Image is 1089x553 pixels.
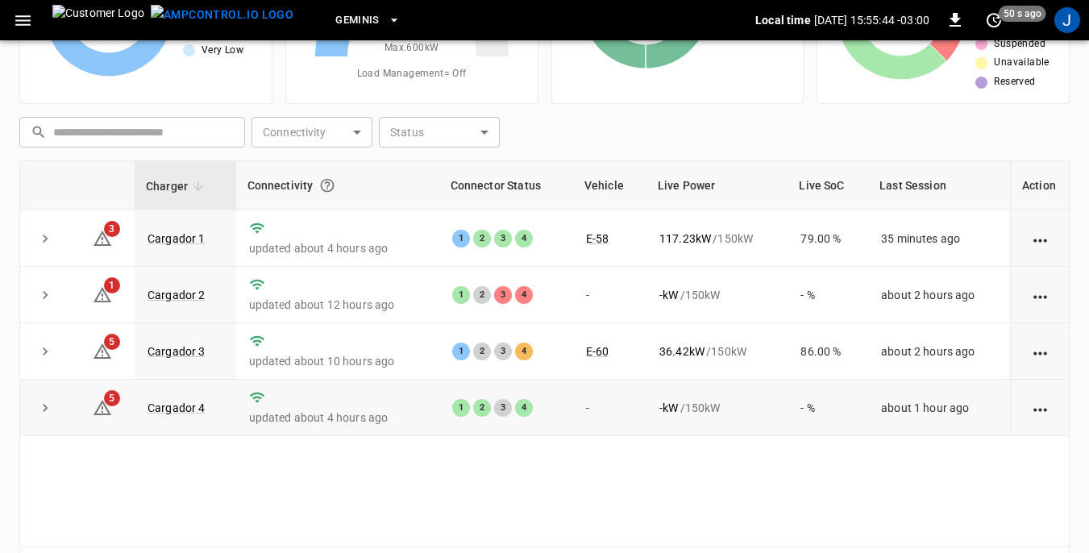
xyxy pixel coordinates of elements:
[586,232,609,245] a: E-58
[439,161,573,210] th: Connector Status
[473,286,491,304] div: 2
[814,12,929,28] p: [DATE] 15:55:44 -03:00
[659,343,775,360] div: / 150 kW
[1054,7,1080,33] div: profile-icon
[515,399,533,417] div: 4
[999,6,1046,22] span: 50 s ago
[473,343,491,360] div: 2
[994,74,1035,90] span: Reserved
[868,267,1010,323] td: about 2 hours ago
[247,171,428,200] div: Connectivity
[452,343,470,360] div: 1
[249,240,426,256] p: updated about 4 hours ago
[755,12,811,28] p: Local time
[473,230,491,247] div: 2
[515,286,533,304] div: 4
[646,161,788,210] th: Live Power
[659,287,678,303] p: - kW
[148,232,206,245] a: Cargador 1
[146,177,209,196] span: Charger
[384,40,439,56] span: Max. 600 kW
[659,400,678,416] p: - kW
[494,286,512,304] div: 3
[659,287,775,303] div: / 150 kW
[788,210,868,267] td: 79.00 %
[659,343,705,360] p: 36.42 kW
[515,230,533,247] div: 4
[868,161,1010,210] th: Last Session
[1030,343,1050,360] div: action cell options
[494,230,512,247] div: 3
[573,380,646,436] td: -
[573,161,646,210] th: Vehicle
[452,399,470,417] div: 1
[494,399,512,417] div: 3
[494,343,512,360] div: 3
[148,401,206,414] a: Cargador 4
[335,11,380,30] span: Geminis
[93,401,112,414] a: 5
[93,287,112,300] a: 1
[868,380,1010,436] td: about 1 hour ago
[868,210,1010,267] td: 35 minutes ago
[659,231,775,247] div: / 150 kW
[659,231,711,247] p: 117.23 kW
[659,400,775,416] div: / 150 kW
[33,227,57,251] button: expand row
[249,410,426,426] p: updated about 4 hours ago
[788,267,868,323] td: - %
[788,161,868,210] th: Live SoC
[33,283,57,307] button: expand row
[473,399,491,417] div: 2
[586,345,609,358] a: E-60
[1030,231,1050,247] div: action cell options
[515,343,533,360] div: 4
[573,267,646,323] td: -
[1010,161,1069,210] th: Action
[452,286,470,304] div: 1
[104,390,120,406] span: 5
[104,277,120,293] span: 1
[249,353,426,369] p: updated about 10 hours ago
[1030,400,1050,416] div: action cell options
[104,221,120,237] span: 3
[93,231,112,243] a: 3
[52,5,144,35] img: Customer Logo
[104,334,120,350] span: 5
[788,380,868,436] td: - %
[994,55,1049,71] span: Unavailable
[788,323,868,380] td: 86.00 %
[93,344,112,357] a: 5
[452,230,470,247] div: 1
[1030,287,1050,303] div: action cell options
[981,7,1007,33] button: set refresh interval
[313,171,342,200] button: Connection between the charger and our software.
[357,66,467,82] span: Load Management = Off
[148,345,206,358] a: Cargador 3
[329,5,407,36] button: Geminis
[148,289,206,301] a: Cargador 2
[151,5,293,25] img: ampcontrol.io logo
[33,396,57,420] button: expand row
[249,297,426,313] p: updated about 12 hours ago
[868,323,1010,380] td: about 2 hours ago
[202,43,243,59] span: Very Low
[994,36,1045,52] span: Suspended
[33,339,57,364] button: expand row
